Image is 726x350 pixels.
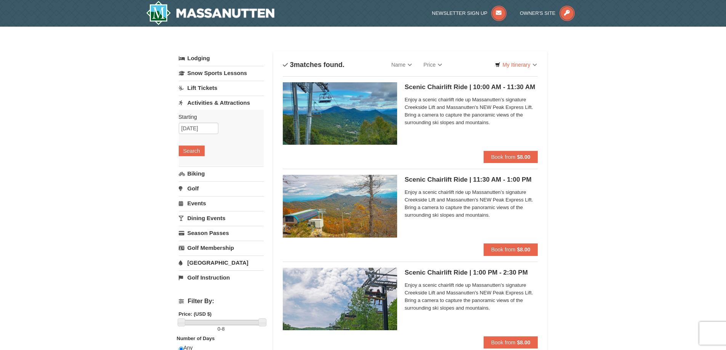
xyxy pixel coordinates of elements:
[283,82,397,145] img: 24896431-1-a2e2611b.jpg
[491,246,516,253] span: Book from
[179,241,264,255] a: Golf Membership
[179,181,264,195] a: Golf
[179,81,264,95] a: Lift Tickets
[179,96,264,110] a: Activities & Attractions
[146,1,275,25] a: Massanutten Resort
[517,339,530,345] strong: $8.00
[520,10,556,16] span: Owner's Site
[179,226,264,240] a: Season Passes
[484,151,538,163] button: Book from $8.00
[283,268,397,330] img: 24896431-9-664d1467.jpg
[405,189,538,219] span: Enjoy a scenic chairlift ride up Massanutten’s signature Creekside Lift and Massanutten's NEW Pea...
[290,61,294,69] span: 3
[179,196,264,210] a: Events
[179,256,264,270] a: [GEOGRAPHIC_DATA]
[283,61,345,69] h4: matches found.
[177,336,215,341] strong: Number of Days
[179,145,205,156] button: Search
[432,10,506,16] a: Newsletter Sign Up
[491,154,516,160] span: Book from
[520,10,575,16] a: Owner's Site
[418,57,448,72] a: Price
[179,270,264,284] a: Golf Instruction
[517,154,530,160] strong: $8.00
[432,10,487,16] span: Newsletter Sign Up
[484,243,538,256] button: Book from $8.00
[146,1,275,25] img: Massanutten Resort Logo
[179,51,264,65] a: Lodging
[179,311,212,317] strong: Price: (USD $)
[386,57,418,72] a: Name
[179,166,264,181] a: Biking
[283,175,397,237] img: 24896431-13-a88f1aaf.jpg
[405,83,538,91] h5: Scenic Chairlift Ride | 10:00 AM - 11:30 AM
[179,298,264,305] h4: Filter By:
[222,326,224,332] span: 8
[491,339,516,345] span: Book from
[405,96,538,126] span: Enjoy a scenic chairlift ride up Massanutten’s signature Creekside Lift and Massanutten's NEW Pea...
[179,113,258,121] label: Starting
[179,66,264,80] a: Snow Sports Lessons
[218,326,220,332] span: 0
[517,246,530,253] strong: $8.00
[179,325,264,333] label: -
[405,176,538,184] h5: Scenic Chairlift Ride | 11:30 AM - 1:00 PM
[405,269,538,276] h5: Scenic Chairlift Ride | 1:00 PM - 2:30 PM
[490,59,542,70] a: My Itinerary
[179,211,264,225] a: Dining Events
[484,336,538,348] button: Book from $8.00
[405,281,538,312] span: Enjoy a scenic chairlift ride up Massanutten’s signature Creekside Lift and Massanutten's NEW Pea...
